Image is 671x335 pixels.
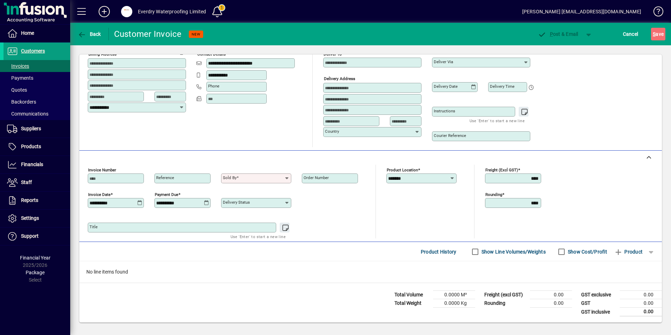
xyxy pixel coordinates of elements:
[88,167,116,172] mat-label: Invoice number
[418,245,459,258] button: Product History
[4,108,70,120] a: Communications
[93,5,115,18] button: Add
[614,246,643,257] span: Product
[79,261,662,283] div: No line items found
[481,291,530,299] td: Freight (excl GST)
[578,291,620,299] td: GST exclusive
[21,30,34,36] span: Home
[578,308,620,316] td: GST inclusive
[21,162,43,167] span: Financials
[391,291,433,299] td: Total Volume
[20,255,51,261] span: Financial Year
[4,174,70,191] a: Staff
[4,156,70,173] a: Financials
[192,32,200,37] span: NEW
[114,28,182,40] div: Customer Invoice
[7,63,29,69] span: Invoices
[391,299,433,308] td: Total Weight
[621,28,640,40] button: Cancel
[550,31,553,37] span: P
[434,109,455,113] mat-label: Instructions
[421,246,457,257] span: Product History
[208,84,219,88] mat-label: Phone
[623,28,638,40] span: Cancel
[538,31,578,37] span: ost & Email
[4,228,70,245] a: Support
[231,232,286,241] mat-hint: Use 'Enter' to start a new line
[485,192,502,197] mat-label: Rounding
[138,6,206,17] div: Everdry Waterproofing Limited
[155,192,178,197] mat-label: Payment due
[620,308,662,316] td: 0.00
[21,126,41,131] span: Suppliers
[89,224,98,229] mat-label: Title
[4,60,70,72] a: Invoices
[578,299,620,308] td: GST
[490,84,514,89] mat-label: Delivery time
[470,117,525,125] mat-hint: Use 'Enter' to start a new line
[434,84,458,89] mat-label: Delivery date
[21,197,38,203] span: Reports
[387,167,418,172] mat-label: Product location
[534,28,582,40] button: Post & Email
[480,248,546,255] label: Show Line Volumes/Weights
[485,167,518,172] mat-label: Freight (excl GST)
[156,175,174,180] mat-label: Reference
[566,248,607,255] label: Show Cost/Profit
[78,31,101,37] span: Back
[653,31,656,37] span: S
[434,59,453,64] mat-label: Deliver via
[223,175,237,180] mat-label: Sold by
[304,175,329,180] mat-label: Order number
[177,46,188,58] button: Copy to Delivery address
[21,215,39,221] span: Settings
[4,72,70,84] a: Payments
[4,192,70,209] a: Reports
[530,291,572,299] td: 0.00
[21,48,45,54] span: Customers
[4,120,70,138] a: Suppliers
[434,133,466,138] mat-label: Courier Reference
[4,25,70,42] a: Home
[325,129,339,134] mat-label: Country
[651,28,665,40] button: Save
[7,87,27,93] span: Quotes
[76,28,103,40] button: Back
[26,270,45,275] span: Package
[7,75,33,81] span: Payments
[21,179,32,185] span: Staff
[88,192,111,197] mat-label: Invoice date
[653,28,664,40] span: ave
[611,245,646,258] button: Product
[4,84,70,96] a: Quotes
[223,200,250,205] mat-label: Delivery status
[115,5,138,18] button: Profile
[530,299,572,308] td: 0.00
[4,138,70,156] a: Products
[7,111,48,117] span: Communications
[522,6,641,17] div: [PERSON_NAME] [EMAIL_ADDRESS][DOMAIN_NAME]
[7,99,36,105] span: Backorders
[620,299,662,308] td: 0.00
[21,233,39,239] span: Support
[620,291,662,299] td: 0.00
[433,291,475,299] td: 0.0000 M³
[4,210,70,227] a: Settings
[433,299,475,308] td: 0.0000 Kg
[4,96,70,108] a: Backorders
[70,28,109,40] app-page-header-button: Back
[481,299,530,308] td: Rounding
[21,144,41,149] span: Products
[648,1,662,24] a: Knowledge Base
